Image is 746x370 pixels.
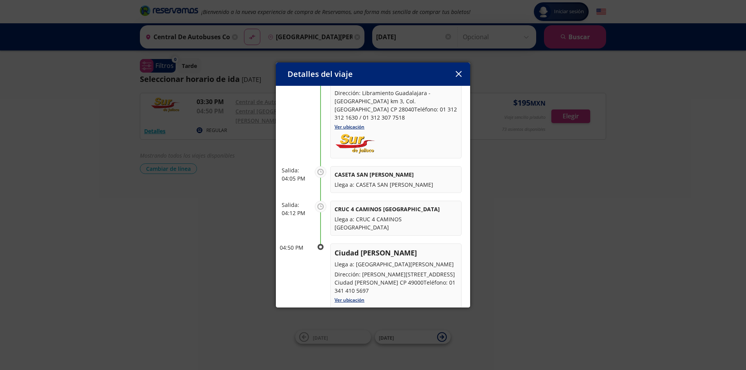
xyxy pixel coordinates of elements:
[335,181,457,189] p: Llega a: CASETA SAN [PERSON_NAME]
[335,248,457,258] p: Ciudad [PERSON_NAME]
[280,243,311,252] p: 04:50 PM
[282,209,311,217] p: 04:12 PM
[335,89,457,122] p: Dirección: Libramiento Guadalajara - [GEOGRAPHIC_DATA] km 3, Col. [GEOGRAPHIC_DATA] CP 28040Teléf...
[335,215,457,231] p: Llega a: CRUC 4 CAMINOS [GEOGRAPHIC_DATA]
[335,260,457,268] p: Llega a: [GEOGRAPHIC_DATA][PERSON_NAME]
[335,270,457,295] p: Dirección: [PERSON_NAME][STREET_ADDRESS] Ciudad [PERSON_NAME] CP 49000Teléfono: 01 341 410 5697
[288,68,353,80] p: Detalles del viaje
[335,297,364,303] a: Ver ubicación
[282,201,311,209] p: Salida:
[335,123,364,130] a: Ver ubicación
[335,205,457,213] p: CRUC 4 CAMINOS [GEOGRAPHIC_DATA]
[335,170,457,179] p: CASETA SAN [PERSON_NAME]
[335,133,376,154] img: Logo_Sur-de-Jalisco.png
[282,166,311,174] p: Salida:
[282,174,311,182] p: 04:05 PM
